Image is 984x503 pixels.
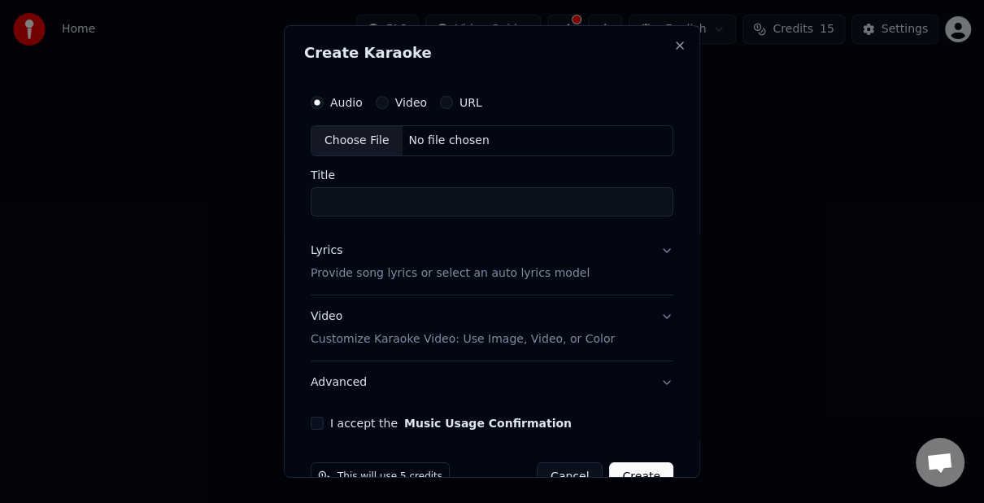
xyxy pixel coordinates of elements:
p: Customize Karaoke Video: Use Image, Video, or Color [311,331,615,348]
label: I accept the [330,418,572,429]
label: Title [311,169,673,181]
button: I accept the [404,418,572,429]
button: Advanced [311,361,673,404]
button: Cancel [537,462,603,492]
button: VideoCustomize Karaoke Video: Use Image, Video, or Color [311,295,673,361]
label: Audio [330,97,363,108]
div: Video [311,308,615,348]
div: Choose File [311,126,403,155]
span: This will use 5 credits [337,470,442,483]
div: No file chosen [403,133,496,149]
button: Create [609,462,673,492]
label: URL [459,97,482,108]
div: Lyrics [311,243,342,259]
button: LyricsProvide song lyrics or select an auto lyrics model [311,230,673,295]
label: Video [395,97,427,108]
p: Provide song lyrics or select an auto lyrics model [311,265,590,282]
h2: Create Karaoke [304,46,680,60]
